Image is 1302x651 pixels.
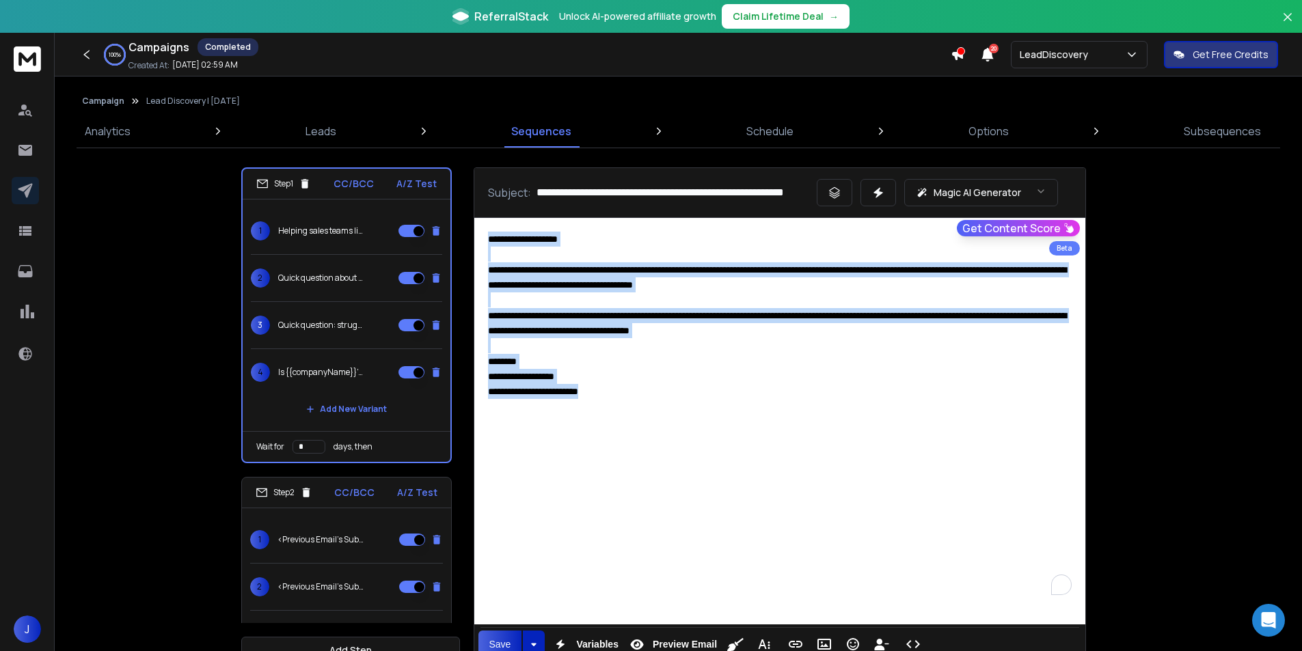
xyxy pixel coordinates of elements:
[334,177,374,191] p: CC/BCC
[334,486,375,499] p: CC/BCC
[573,639,621,650] span: Variables
[334,441,372,452] p: days, then
[1164,41,1278,68] button: Get Free Credits
[172,59,238,70] p: [DATE] 02:59 AM
[957,220,1080,236] button: Get Content Score
[250,530,269,549] span: 1
[256,486,312,499] div: Step 2
[128,60,169,71] p: Created At:
[1176,115,1269,148] a: Subsequences
[960,115,1017,148] a: Options
[934,186,1021,199] p: Magic AI Generator
[738,115,802,148] a: Schedule
[511,123,571,139] p: Sequences
[146,96,240,107] p: Lead Discovery | [DATE]
[278,273,366,283] p: Quick question about {{companyName}}’s outbound results
[251,316,270,335] span: 3
[1020,48,1094,61] p: LeadDiscovery
[198,38,258,56] div: Completed
[85,123,131,139] p: Analytics
[1252,604,1285,637] div: Open Intercom Messenger
[397,486,437,499] p: A/Z Test
[278,320,366,331] p: Quick question: struggling with bad data at {{companyName}}?
[559,10,716,23] p: Unlock AI-powered affiliate growth
[256,441,284,452] p: Wait for
[128,39,189,55] h1: Campaigns
[1049,241,1080,255] div: Beta
[277,581,365,592] p: <Previous Email's Subject>
[904,179,1058,206] button: Magic AI Generator
[250,577,269,596] span: 2
[474,8,548,25] span: ReferralStack
[251,268,270,288] span: 2
[256,178,311,190] div: Step 1
[14,615,41,643] button: J
[1193,48,1269,61] p: Get Free Credits
[746,123,794,139] p: Schedule
[503,115,580,148] a: Sequences
[251,221,270,240] span: 1
[77,115,139,148] a: Analytics
[241,167,452,463] li: Step1CC/BCCA/Z Test1Helping sales teams like {{companyName}} connect faster2Quick question about ...
[297,115,344,148] a: Leads
[989,44,999,53] span: 20
[488,184,531,201] p: Subject:
[1184,123,1261,139] p: Subsequences
[1279,8,1297,41] button: Close banner
[306,123,336,139] p: Leads
[968,123,1009,139] p: Options
[295,396,398,423] button: Add New Variant
[109,51,121,59] p: 100 %
[396,177,437,191] p: A/Z Test
[251,363,270,382] span: 4
[474,218,1085,609] div: To enrich screen reader interactions, please activate Accessibility in Grammarly extension settings
[278,225,366,236] p: Helping sales teams like {{companyName}} connect faster
[650,639,720,650] span: Preview Email
[829,10,839,23] span: →
[722,4,850,29] button: Claim Lifetime Deal→
[82,96,124,107] button: Campaign
[278,367,366,378] p: Is {{companyName}}’s outreach data holding you back?
[277,534,365,545] p: <Previous Email's Subject>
